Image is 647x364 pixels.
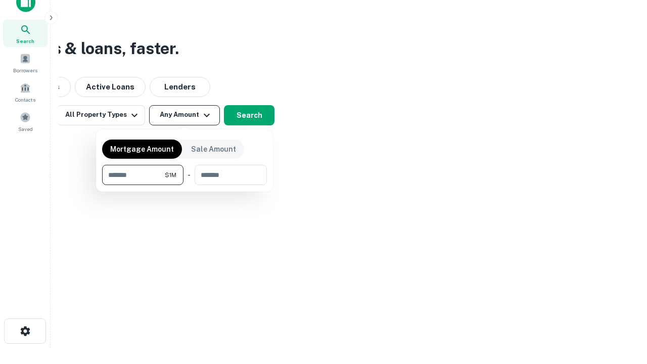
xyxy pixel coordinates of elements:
[165,170,176,179] span: $1M
[596,283,647,332] iframe: Chat Widget
[188,165,191,185] div: -
[110,144,174,155] p: Mortgage Amount
[191,144,236,155] p: Sale Amount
